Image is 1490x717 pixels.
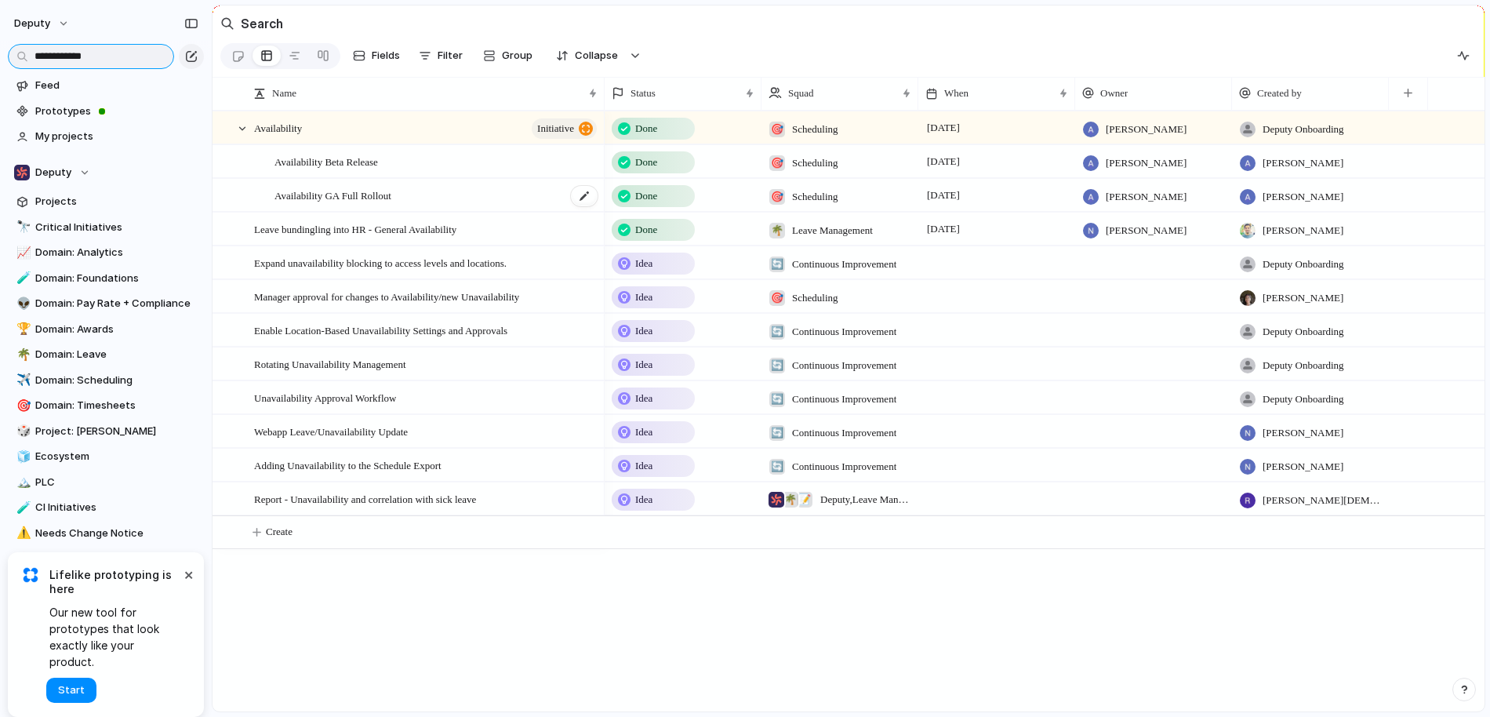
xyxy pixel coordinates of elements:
span: [PERSON_NAME] [1263,155,1343,171]
div: 🔄 [769,257,785,272]
span: Domain: Scheduling [35,373,198,388]
span: [DATE] [923,220,964,238]
span: initiative [537,118,574,140]
button: Collapse [547,43,626,68]
div: 🔄 [769,358,785,373]
span: Deputy [35,165,71,180]
span: Leave bundingling into HR - General Availability [254,220,456,238]
button: 🌴 [14,347,30,362]
button: 🏔️ [14,475,30,490]
button: Filter [412,43,469,68]
span: Collapse [575,48,618,64]
div: 🧊Ecosystem [8,445,204,468]
div: 🎯 [16,397,27,415]
span: Idea [635,323,652,339]
div: 🌴 [783,492,798,508]
span: [PERSON_NAME] [1106,155,1187,171]
span: Enable Location-Based Unavailability Settings and Approvals [254,321,507,339]
span: Idea [635,256,652,271]
a: ⚠️Needs Change Notice [8,522,204,545]
span: Domain: Leave [35,347,198,362]
div: 🏔️ [16,473,27,491]
span: My projects [35,129,198,144]
div: 🎯 [769,155,785,171]
span: [PERSON_NAME] [1106,122,1187,137]
div: 🔄 [769,425,785,441]
a: ✈️Domain: Scheduling [8,369,204,392]
a: 📈Domain: Analytics [8,241,204,264]
span: Idea [635,391,652,406]
span: Continuous Improvement [792,358,896,373]
div: 🔄 [769,324,785,340]
span: Domain: Pay Rate + Compliance [35,296,198,311]
span: [PERSON_NAME] [1263,189,1343,205]
a: 🎯Domain: Timesheets [8,394,204,417]
div: 👽Domain: Pay Rate + Compliance [8,292,204,315]
button: initiative [532,118,597,139]
a: Prototypes [8,100,204,123]
button: Deputy [8,161,204,184]
span: CI Initiatives [35,500,198,515]
span: Continuous Improvement [792,391,896,407]
span: [PERSON_NAME] [1263,459,1343,475]
span: [DATE] [923,152,964,171]
span: Availability Beta Release [274,152,378,170]
span: Status [631,86,656,101]
span: Group [502,48,532,64]
span: [PERSON_NAME] [1263,290,1343,306]
a: 🔭Critical Initiatives [8,216,204,239]
span: Idea [635,424,652,440]
div: 👽 [16,295,27,313]
button: 🧪 [14,271,30,286]
span: Scheduling [792,155,838,171]
div: ⚠️ [16,524,27,542]
span: Domain: Analytics [35,245,198,260]
div: 🏆 [16,320,27,338]
span: Deputy Onboarding [1263,257,1344,272]
a: 🎯Shipped this year [8,547,204,570]
button: ✈️ [14,373,30,388]
span: Name [272,86,296,101]
button: Fields [347,43,406,68]
span: Filter [438,48,463,64]
h2: Search [241,14,283,33]
span: Manager approval for changes to Availability/new Unavailability [254,287,519,305]
button: 📈 [14,245,30,260]
span: [PERSON_NAME] [1106,223,1187,238]
a: 🧪Domain: Foundations [8,267,204,290]
span: Deputy Onboarding [1263,324,1344,340]
span: Done [635,222,657,238]
span: Done [635,188,657,204]
span: Start [58,682,85,698]
span: Idea [635,357,652,373]
span: Lifelike prototyping is here [49,568,180,596]
span: Deputy Onboarding [1263,358,1344,373]
div: 🔄 [769,459,785,475]
span: Create [266,524,293,540]
span: Scheduling [792,189,838,205]
span: Done [635,155,657,170]
button: 👽 [14,296,30,311]
button: ⚠️ [14,526,30,541]
span: Shipped this year [35,551,198,566]
a: Feed [8,74,204,97]
span: Domain: Foundations [35,271,198,286]
span: PLC [35,475,198,490]
span: deputy [14,16,50,31]
div: 🎯 [769,189,785,205]
span: Availability [254,118,302,136]
span: Squad [788,86,814,101]
span: Prototypes [35,104,198,119]
span: Ecosystem [35,449,198,464]
button: 🔭 [14,220,30,235]
button: 🎯 [14,398,30,413]
span: Continuous Improvement [792,257,896,272]
a: 🌴Domain: Leave [8,343,204,366]
span: [PERSON_NAME] [1263,425,1343,441]
span: When [944,86,968,101]
span: Deputy Onboarding [1263,391,1344,407]
span: Scheduling [792,122,838,137]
